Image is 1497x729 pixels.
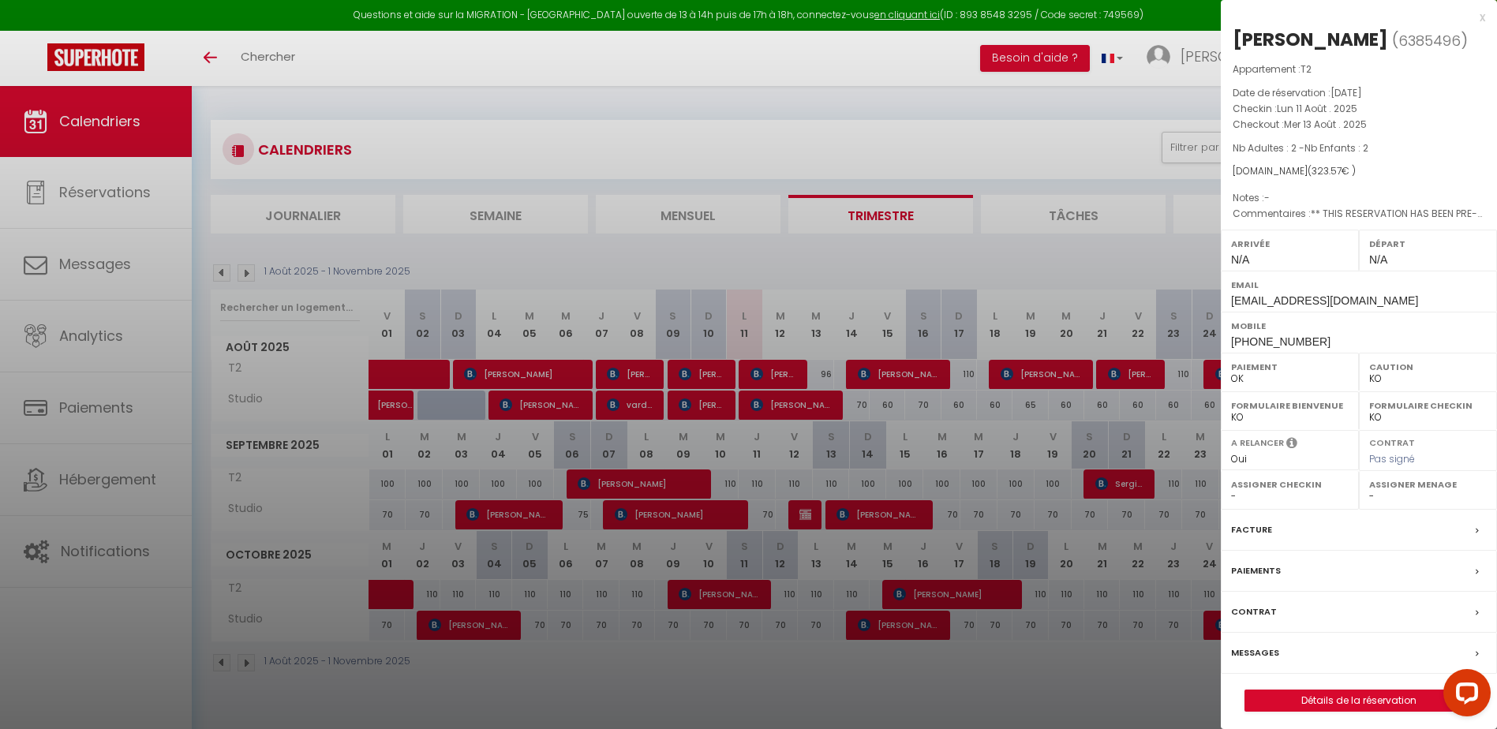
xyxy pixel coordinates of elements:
[1231,522,1272,538] label: Facture
[1231,563,1281,579] label: Paiements
[1369,236,1487,252] label: Départ
[1264,191,1270,204] span: -
[1284,118,1367,131] span: Mer 13 Août . 2025
[1233,206,1485,222] p: Commentaires :
[1431,663,1497,729] iframe: LiveChat chat widget
[1392,29,1468,51] span: ( )
[1245,690,1473,711] a: Détails de la réservation
[1304,141,1368,155] span: Nb Enfants : 2
[1244,690,1473,712] button: Détails de la réservation
[1369,477,1487,492] label: Assigner Menage
[1231,436,1284,450] label: A relancer
[1369,398,1487,413] label: Formulaire Checkin
[1231,277,1487,293] label: Email
[1231,645,1279,661] label: Messages
[1231,359,1349,375] label: Paiement
[1277,102,1357,115] span: Lun 11 Août . 2025
[1369,253,1387,266] span: N/A
[1231,253,1249,266] span: N/A
[1231,335,1330,348] span: [PHONE_NUMBER]
[1231,294,1418,307] span: [EMAIL_ADDRESS][DOMAIN_NAME]
[1231,398,1349,413] label: Formulaire Bienvenue
[1369,436,1415,447] label: Contrat
[1233,164,1485,179] div: [DOMAIN_NAME]
[1330,86,1362,99] span: [DATE]
[1369,452,1415,465] span: Pas signé
[1233,117,1485,133] p: Checkout :
[1233,141,1368,155] span: Nb Adultes : 2 -
[1231,236,1349,252] label: Arrivée
[1233,101,1485,117] p: Checkin :
[1231,318,1487,334] label: Mobile
[1312,164,1342,178] span: 323.57
[1231,604,1277,620] label: Contrat
[1233,85,1485,101] p: Date de réservation :
[1231,477,1349,492] label: Assigner Checkin
[1286,436,1297,454] i: Sélectionner OUI si vous souhaiter envoyer les séquences de messages post-checkout
[1308,164,1356,178] span: ( € )
[1369,359,1487,375] label: Caution
[1301,62,1312,76] span: T2
[1221,8,1485,27] div: x
[1233,62,1485,77] p: Appartement :
[1398,31,1461,50] span: 6385496
[1233,190,1485,206] p: Notes :
[1233,27,1388,52] div: [PERSON_NAME]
